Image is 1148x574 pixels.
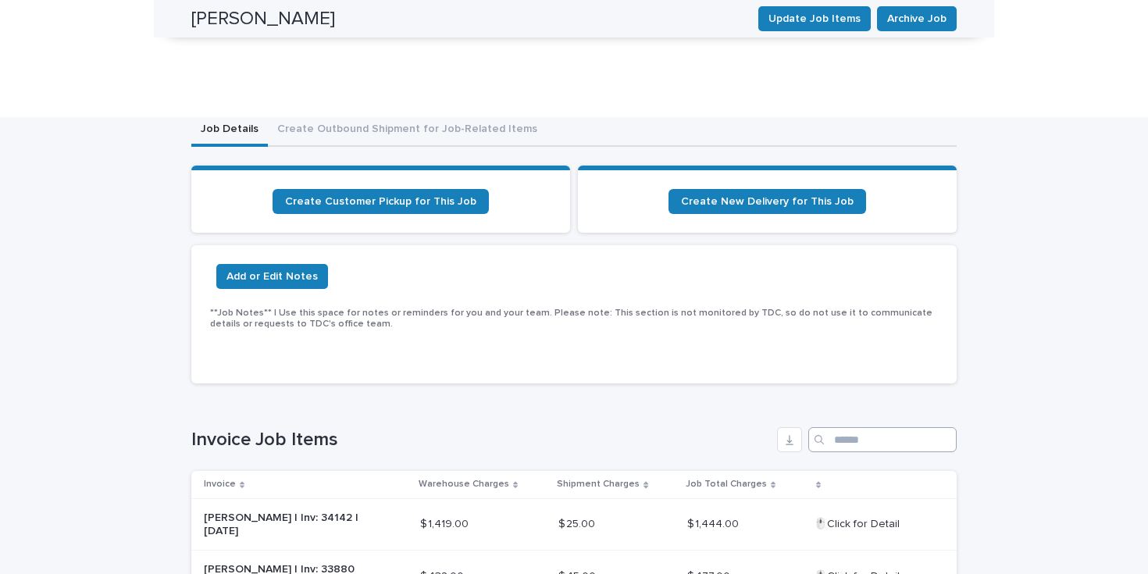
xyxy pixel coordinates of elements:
[420,515,472,531] p: $ 1,419.00
[877,6,957,31] button: Archive Job
[268,114,547,147] button: Create Outbound Shipment for Job-Related Items
[191,8,335,30] h2: [PERSON_NAME]
[191,429,771,451] h1: Invoice Job Items
[768,11,861,27] span: Update Job Items
[204,476,236,493] p: Invoice
[226,269,318,284] span: Add or Edit Notes
[681,196,854,207] span: Create New Delivery for This Job
[216,264,328,289] button: Add or Edit Notes
[558,515,598,531] p: $ 25.00
[686,476,767,493] p: Job Total Charges
[210,308,932,329] span: **Job Notes** | Use this space for notes or reminders for you and your team. Please note: This se...
[419,476,509,493] p: Warehouse Charges
[285,196,476,207] span: Create Customer Pickup for This Job
[814,515,903,531] p: 🖱️Click for Detail
[668,189,866,214] a: Create New Delivery for This Job
[191,114,268,147] button: Job Details
[557,476,640,493] p: Shipment Charges
[273,189,489,214] a: Create Customer Pickup for This Job
[887,11,947,27] span: Archive Job
[191,498,957,551] tr: [PERSON_NAME] | Inv: 34142 | [DATE]$ 1,419.00$ 1,419.00 $ 25.00$ 25.00 $ 1,444.00$ 1,444.00 🖱️Cli...
[687,515,742,531] p: $ 1,444.00
[808,427,957,452] input: Search
[758,6,871,31] button: Update Job Items
[204,512,360,538] p: [PERSON_NAME] | Inv: 34142 | [DATE]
